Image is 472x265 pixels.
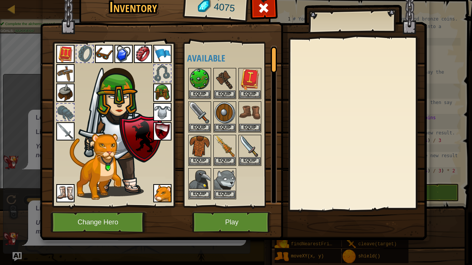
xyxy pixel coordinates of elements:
img: portrait.png [239,69,261,90]
img: portrait.png [214,102,235,123]
button: Equip [239,157,261,165]
img: portrait.png [153,122,172,140]
img: portrait.png [134,45,152,63]
img: portrait.png [153,103,172,121]
img: portrait.png [189,169,210,190]
img: portrait.png [153,45,172,63]
img: portrait.png [239,136,261,157]
img: portrait.png [56,84,75,102]
img: portrait.png [56,64,75,82]
img: portrait.png [56,122,75,140]
button: Equip [214,124,235,132]
img: worn-dragonshield-female.png [81,57,163,196]
img: portrait.png [239,102,261,123]
button: Equip [189,90,210,98]
img: portrait.png [95,45,113,63]
button: Play [192,212,272,233]
img: portrait.png [114,45,133,63]
button: Equip [189,124,210,132]
img: portrait.png [153,84,172,102]
img: portrait.png [189,136,210,157]
button: Equip [214,191,235,199]
img: portrait.png [56,45,75,63]
img: portrait.png [189,102,210,123]
img: portrait.png [189,69,210,90]
img: portrait.png [153,184,172,202]
img: portrait.png [214,136,235,157]
img: cougar-paper-dolls.png [70,134,121,200]
h4: Available [187,53,277,63]
button: Equip [239,124,261,132]
img: portrait.png [214,69,235,90]
img: portrait.png [56,184,75,202]
button: Change Hero [51,212,147,233]
button: Equip [214,90,235,98]
button: Equip [214,157,235,165]
button: Equip [239,90,261,98]
img: portrait.png [214,169,235,190]
button: Equip [189,157,210,165]
button: Equip [189,191,210,199]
